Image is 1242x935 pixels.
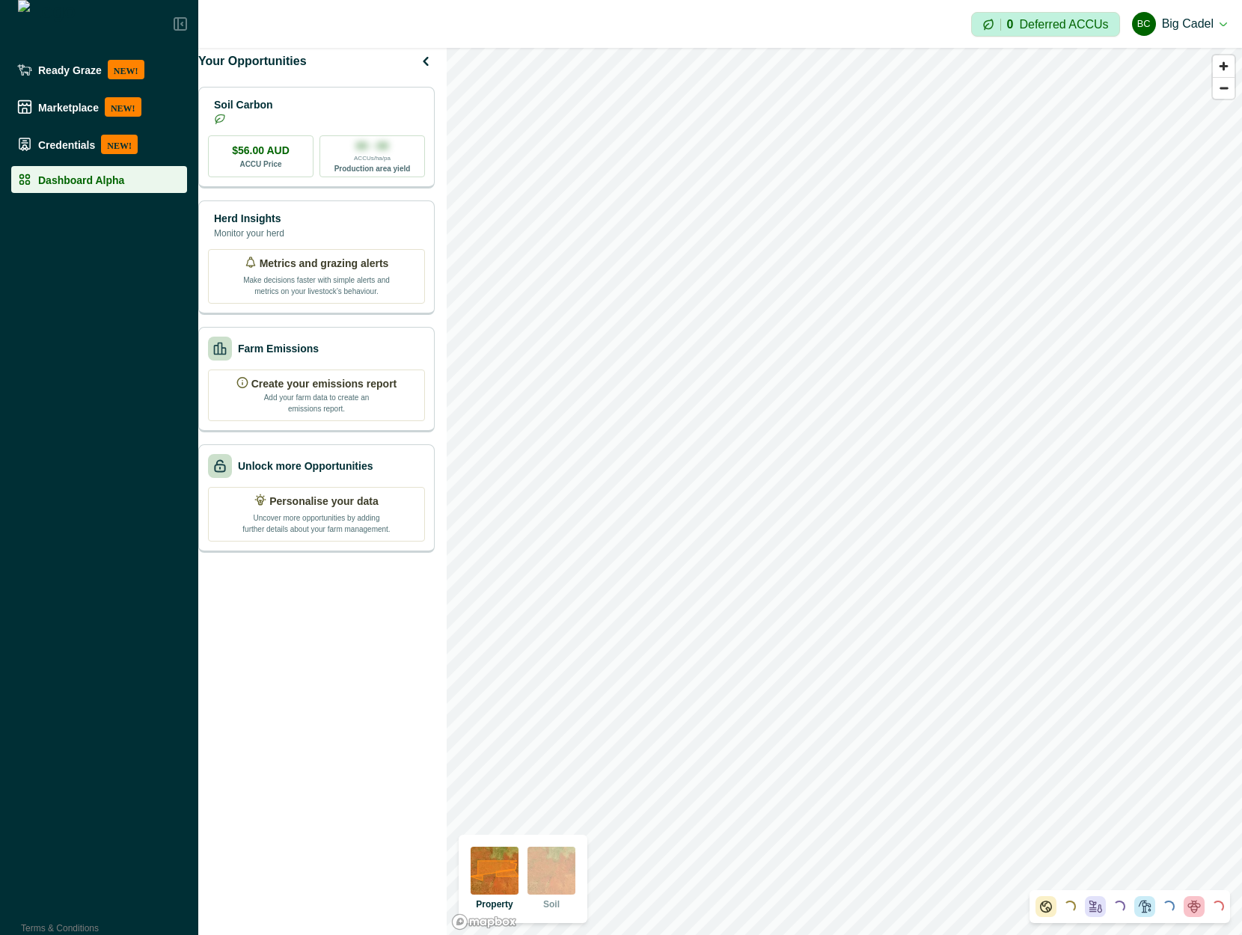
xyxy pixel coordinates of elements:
a: Mapbox logo [451,913,517,931]
p: Uncover more opportunities by adding further details about your farm management. [242,509,391,535]
a: Terms & Conditions [21,923,99,934]
button: Zoom in [1213,55,1235,77]
p: $56.00 AUD [232,143,290,159]
p: Deferred ACCUs [1019,19,1108,30]
a: CredentialsNEW! [11,129,187,160]
p: Production area yield [334,163,411,174]
p: Dashboard Alpha [38,174,124,186]
p: Unlock more Opportunities [238,459,373,474]
p: NEW! [105,97,141,117]
p: NEW! [108,60,144,79]
p: 00 - 00 [356,138,389,154]
p: Soil Carbon [214,97,273,113]
p: Soil [543,898,560,911]
img: soil preview [527,847,575,895]
p: Create your emissions report [251,376,397,392]
p: NEW! [101,135,138,154]
p: ACCUs/ha/pa [354,154,391,163]
img: property preview [471,847,518,895]
p: Credentials [38,138,95,150]
p: Monitor your herd [214,227,284,240]
a: Dashboard Alpha [11,166,187,193]
p: Metrics and grazing alerts [260,256,389,272]
p: Herd Insights [214,211,284,227]
a: MarketplaceNEW! [11,91,187,123]
p: Your Opportunities [198,52,307,70]
button: Zoom out [1213,77,1235,99]
a: Ready GrazeNEW! [11,54,187,85]
p: Farm Emissions [238,341,319,357]
button: Big CadelBig Cadel [1132,6,1227,42]
p: Marketplace [38,101,99,113]
p: Personalise your data [269,494,379,509]
p: Add your farm data to create an emissions report. [260,392,373,414]
p: ACCU Price [239,159,281,170]
p: Make decisions faster with simple alerts and metrics on your livestock’s behaviour. [242,272,391,297]
p: Ready Graze [38,64,102,76]
p: 0 [1007,19,1014,31]
span: Zoom out [1213,78,1235,99]
p: Property [476,898,513,911]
